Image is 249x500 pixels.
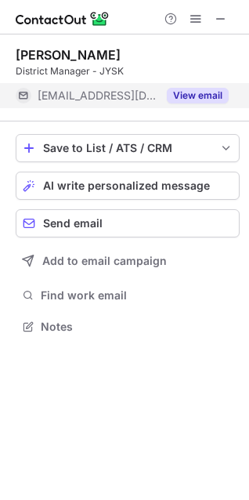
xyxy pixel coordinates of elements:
button: Find work email [16,284,240,306]
div: District Manager - JYSK [16,64,240,78]
button: Notes [16,316,240,338]
button: Add to email campaign [16,247,240,275]
button: Send email [16,209,240,237]
img: ContactOut v5.3.10 [16,9,110,28]
button: save-profile-one-click [16,134,240,162]
span: [EMAIL_ADDRESS][DOMAIN_NAME] [38,89,157,103]
button: Reveal Button [167,88,229,103]
div: [PERSON_NAME] [16,47,121,63]
span: Notes [41,320,233,334]
span: AI write personalized message [43,179,210,192]
button: AI write personalized message [16,172,240,200]
span: Find work email [41,288,233,303]
span: Add to email campaign [42,255,167,267]
span: Send email [43,217,103,230]
div: Save to List / ATS / CRM [43,142,212,154]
